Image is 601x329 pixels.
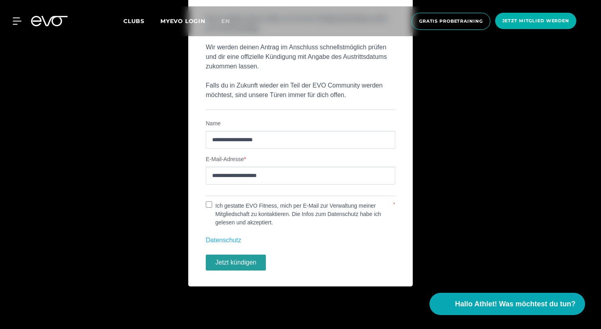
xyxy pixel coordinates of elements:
[212,202,392,227] label: Ich gestatte EVO Fitness, mich per E-Mail zur Verwaltung meiner Mitgliedschaft zu kontaktieren. D...
[502,18,569,24] span: Jetzt Mitglied werden
[221,18,230,25] span: en
[206,255,266,271] button: Jetzt kündigen
[123,17,160,25] a: Clubs
[123,18,144,25] span: Clubs
[455,299,576,310] span: Hallo Athlet! Was möchtest du tun?
[221,17,240,26] a: en
[206,131,395,149] input: Name
[206,237,241,243] a: Datenschutz
[206,119,395,128] label: Name
[493,13,579,30] a: Jetzt Mitglied werden
[206,14,395,100] p: Nach Angabe deiner Daten wir dir der Kündigungseingang sofort per Email bestätigt. Wir werden dei...
[206,155,395,164] label: E-Mail-Adresse
[409,13,493,30] a: Gratis Probetraining
[419,18,483,25] span: Gratis Probetraining
[160,18,205,25] a: MYEVO LOGIN
[206,167,395,185] input: E-Mail-Adresse
[429,293,585,315] button: Hallo Athlet! Was möchtest du tun?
